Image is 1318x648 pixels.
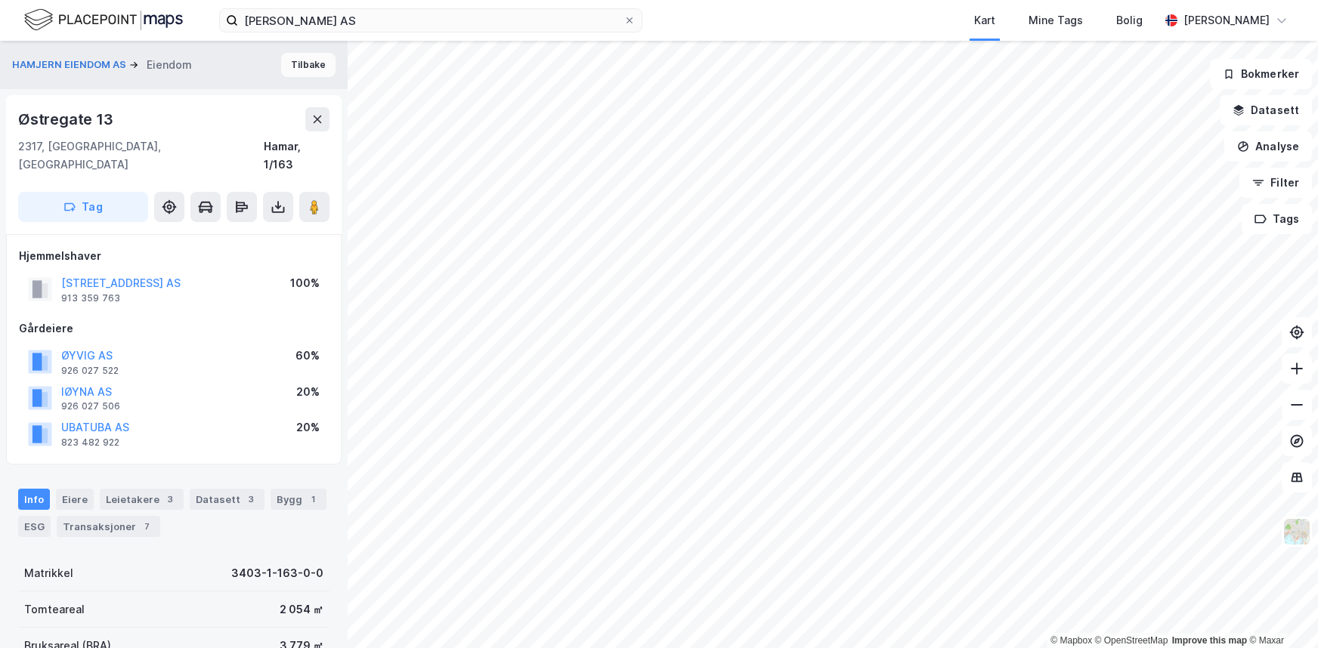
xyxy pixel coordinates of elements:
[19,247,329,265] div: Hjemmelshaver
[243,492,258,507] div: 3
[281,53,336,77] button: Tilbake
[305,492,320,507] div: 1
[1029,11,1083,29] div: Mine Tags
[280,600,323,619] div: 2 054 ㎡
[295,347,320,365] div: 60%
[290,274,320,292] div: 100%
[61,365,119,377] div: 926 027 522
[162,492,178,507] div: 3
[1116,11,1143,29] div: Bolig
[296,383,320,401] div: 20%
[190,489,265,510] div: Datasett
[19,319,329,338] div: Gårdeiere
[238,9,623,32] input: Søk på adresse, matrikkel, gårdeiere, leietakere eller personer
[147,56,192,74] div: Eiendom
[1242,204,1312,234] button: Tags
[24,600,85,619] div: Tomteareal
[18,516,51,537] div: ESG
[271,489,326,510] div: Bygg
[56,489,94,510] div: Eiere
[231,564,323,582] div: 3403-1-163-0-0
[1172,635,1247,646] a: Improve this map
[1095,635,1168,646] a: OpenStreetMap
[264,137,329,174] div: Hamar, 1/163
[61,437,119,449] div: 823 482 922
[139,519,154,534] div: 7
[12,57,129,73] button: HAMJERN EIENDOM AS
[18,137,264,174] div: 2317, [GEOGRAPHIC_DATA], [GEOGRAPHIC_DATA]
[1282,517,1311,546] img: Z
[1050,635,1092,646] a: Mapbox
[24,7,183,33] img: logo.f888ab2527a4732fd821a326f86c7f29.svg
[100,489,184,510] div: Leietakere
[296,418,320,437] div: 20%
[1220,95,1312,125] button: Datasett
[61,400,120,412] div: 926 027 506
[18,192,148,222] button: Tag
[1224,131,1312,162] button: Analyse
[974,11,995,29] div: Kart
[24,564,73,582] div: Matrikkel
[1242,575,1318,648] iframe: Chat Widget
[18,489,50,510] div: Info
[18,107,116,131] div: Østregate 13
[57,516,160,537] div: Transaksjoner
[1210,59,1312,89] button: Bokmerker
[1183,11,1270,29] div: [PERSON_NAME]
[1242,575,1318,648] div: Kontrollprogram for chat
[61,292,120,304] div: 913 359 763
[1239,168,1312,198] button: Filter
